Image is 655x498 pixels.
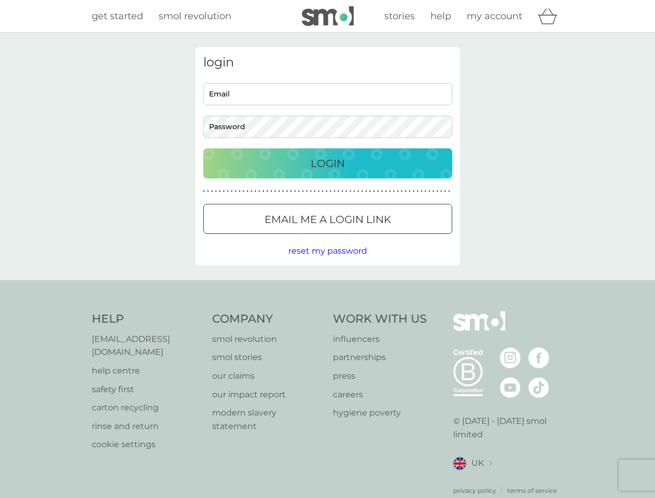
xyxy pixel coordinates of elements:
[203,204,452,234] button: Email me a login link
[227,189,229,194] p: ●
[159,9,231,24] a: smol revolution
[393,189,395,194] p: ●
[528,348,549,368] img: visit the smol Facebook page
[353,189,355,194] p: ●
[330,189,332,194] p: ●
[262,189,264,194] p: ●
[500,348,521,368] img: visit the smol Instagram page
[258,189,260,194] p: ●
[453,414,564,441] p: © [DATE] - [DATE] smol limited
[384,9,415,24] a: stories
[430,10,451,22] span: help
[92,401,202,414] a: carton recycling
[231,189,233,194] p: ●
[333,369,427,383] p: press
[397,189,399,194] p: ●
[409,189,411,194] p: ●
[333,388,427,402] a: careers
[250,189,253,194] p: ●
[159,10,231,22] span: smol revolution
[278,189,280,194] p: ●
[489,461,492,466] img: select a new location
[92,10,143,22] span: get started
[507,486,557,495] a: terms of service
[267,189,269,194] p: ●
[430,9,451,24] a: help
[92,311,202,327] h4: Help
[288,244,367,258] button: reset my password
[92,364,202,378] a: help centre
[92,420,202,433] a: rinse and return
[92,383,202,396] a: safety first
[357,189,359,194] p: ●
[211,189,213,194] p: ●
[467,10,522,22] span: my account
[203,189,205,194] p: ●
[413,189,415,194] p: ●
[528,377,549,398] img: visit the smol Tiktok page
[389,189,391,194] p: ●
[286,189,288,194] p: ●
[219,189,221,194] p: ●
[500,377,521,398] img: visit the smol Youtube page
[453,457,466,470] img: UK flag
[538,6,564,26] div: basket
[314,189,316,194] p: ●
[381,189,383,194] p: ●
[440,189,442,194] p: ●
[92,438,202,451] a: cookie settings
[471,457,484,470] span: UK
[333,333,427,346] a: influencers
[345,189,347,194] p: ●
[405,189,407,194] p: ●
[310,189,312,194] p: ●
[333,311,427,327] h4: Work With Us
[311,155,345,172] p: Login
[341,189,343,194] p: ●
[385,189,387,194] p: ●
[255,189,257,194] p: ●
[298,189,300,194] p: ●
[92,333,202,359] a: [EMAIL_ADDRESS][DOMAIN_NAME]
[212,351,323,364] a: smol stories
[92,9,143,24] a: get started
[235,189,237,194] p: ●
[322,189,324,194] p: ●
[212,369,323,383] a: our claims
[377,189,379,194] p: ●
[416,189,419,194] p: ●
[333,189,336,194] p: ●
[333,406,427,420] a: hygiene poverty
[453,486,496,495] a: privacy policy
[243,189,245,194] p: ●
[212,311,323,327] h4: Company
[270,189,272,194] p: ●
[215,189,217,194] p: ●
[444,189,447,194] p: ●
[306,189,308,194] p: ●
[239,189,241,194] p: ●
[274,189,276,194] p: ●
[302,189,304,194] p: ●
[203,55,452,70] h3: login
[369,189,371,194] p: ●
[333,351,427,364] a: partnerships
[421,189,423,194] p: ●
[223,189,225,194] p: ●
[207,189,209,194] p: ●
[212,406,323,433] a: modern slavery statement
[433,189,435,194] p: ●
[453,311,505,347] img: smol
[373,189,375,194] p: ●
[428,189,430,194] p: ●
